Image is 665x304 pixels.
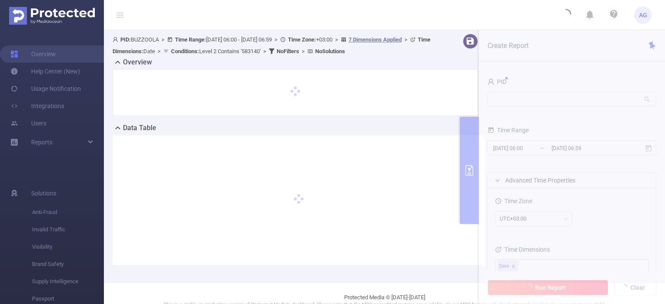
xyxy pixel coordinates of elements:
[171,48,261,54] span: Level 2 Contains '583140'
[113,36,430,54] span: BUZZOOLA [DATE] 06:00 - [DATE] 06:59 +03:00
[32,221,104,238] span: Invalid Traffic
[171,48,199,54] b: Conditions :
[315,48,345,54] b: No Solutions
[10,45,56,63] a: Overview
[175,36,206,43] b: Time Range:
[155,48,163,54] span: >
[332,36,341,43] span: >
[123,57,152,67] h2: Overview
[288,36,316,43] b: Time Zone:
[561,9,571,21] i: icon: loading
[31,139,52,146] span: Reports
[9,7,95,25] img: Protected Media
[31,185,56,202] span: Solutions
[277,48,299,54] b: No Filters
[402,36,410,43] span: >
[32,204,104,221] span: Anti-Fraud
[113,37,120,42] i: icon: user
[123,123,156,133] h2: Data Table
[10,97,64,115] a: Integrations
[31,134,52,151] a: Reports
[32,256,104,273] span: Brand Safety
[32,273,104,290] span: Supply Intelligence
[159,36,167,43] span: >
[10,80,81,97] a: Usage Notification
[261,48,269,54] span: >
[120,36,131,43] b: PID:
[32,238,104,256] span: Visibility
[272,36,280,43] span: >
[639,6,647,24] span: AG
[10,115,46,132] a: Users
[10,63,80,80] a: Help Center (New)
[349,36,402,43] u: 7 Dimensions Applied
[299,48,307,54] span: >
